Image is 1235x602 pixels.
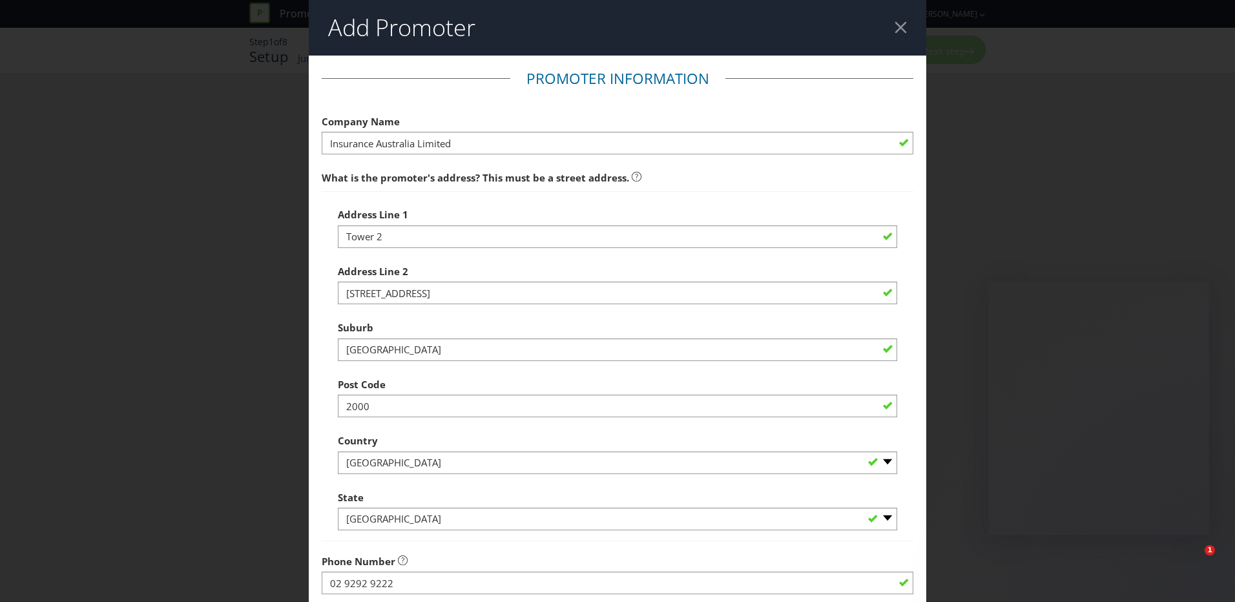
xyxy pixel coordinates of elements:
span: Country [338,434,378,447]
span: Address Line 1 [338,208,408,221]
span: 1 [1205,545,1215,555]
span: Address Line 2 [338,265,408,278]
span: Suburb [338,321,373,334]
iframe: Intercom live chat [1178,545,1209,576]
input: e.g. Melbourne [338,338,897,361]
input: e.g. Company Name [322,132,913,154]
span: State [338,491,364,504]
span: Phone Number [322,555,395,568]
span: What is the promoter's address? This must be a street address. [322,171,629,184]
span: Post Code [338,378,386,391]
span: Company Name [322,115,400,128]
input: e.g. 3000 [338,395,897,417]
iframe: Intercom live chat message [988,282,1209,535]
input: e.g. 03 1234 9876 [322,572,913,594]
legend: Promoter Information [510,68,725,89]
h2: Add Promoter [328,15,475,41]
